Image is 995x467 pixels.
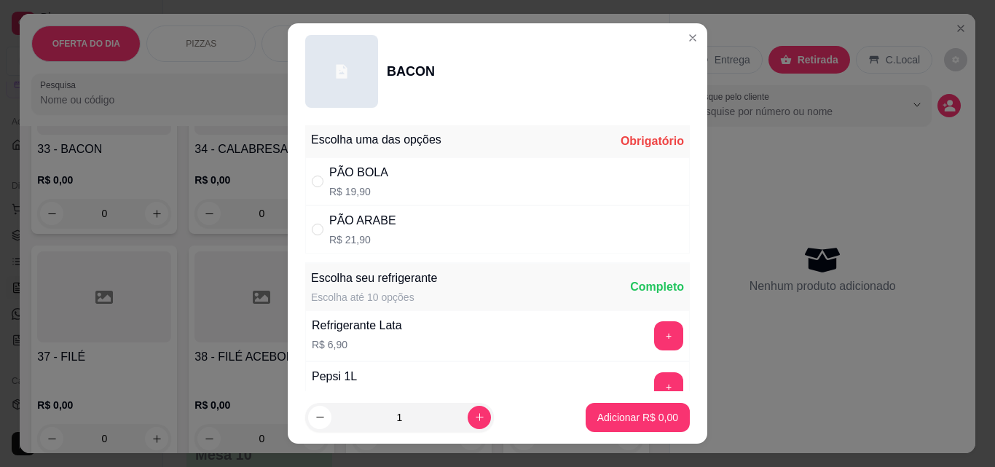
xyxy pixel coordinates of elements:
[312,368,357,385] div: Pepsi 1L
[681,26,704,50] button: Close
[630,278,684,296] div: Completo
[654,321,683,350] button: add
[329,212,396,229] div: PÃO ARABE
[311,131,441,149] div: Escolha uma das opções
[308,406,331,429] button: decrease-product-quantity
[311,290,437,305] div: Escolha até 10 opções
[586,403,690,432] button: Adicionar R$ 0,00
[329,232,396,247] p: R$ 21,90
[621,133,684,150] div: Obrigatório
[654,372,683,401] button: add
[311,270,437,287] div: Escolha seu refrigerante
[312,317,402,334] div: Refrigerante Lata
[312,388,357,403] p: R$ 10,90
[597,410,678,425] p: Adicionar R$ 0,00
[329,164,388,181] div: PÃO BOLA
[312,337,402,352] p: R$ 6,90
[387,61,435,82] div: BACON
[329,184,388,199] p: R$ 19,90
[468,406,491,429] button: increase-product-quantity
